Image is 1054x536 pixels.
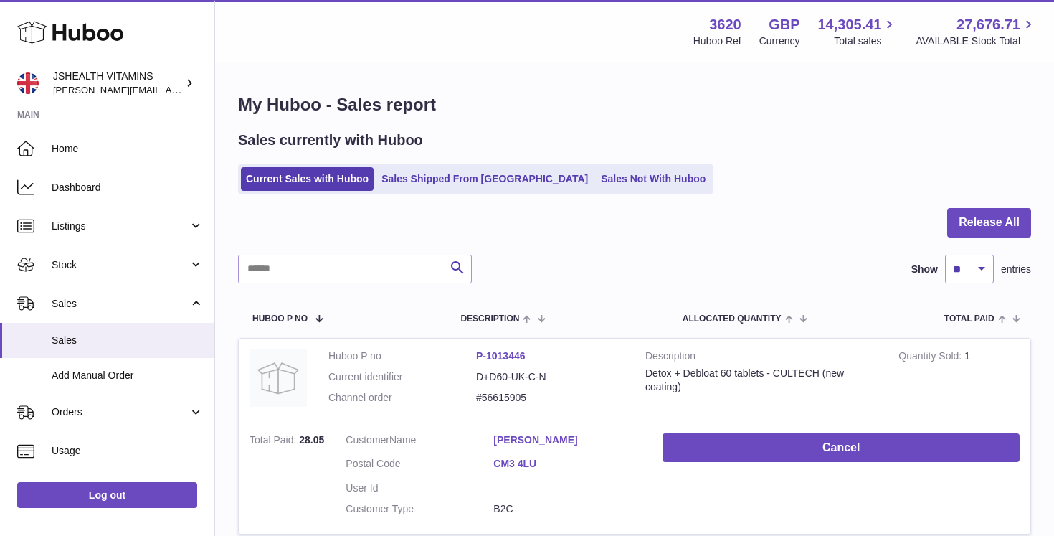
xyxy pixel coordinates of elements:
img: no-photo.jpg [250,349,307,407]
a: [PERSON_NAME] [493,433,641,447]
span: Listings [52,220,189,233]
div: Detox + Debloat 60 tablets - CULTECH (new coating) [645,367,877,394]
a: P-1013446 [476,350,526,362]
span: 27,676.71 [956,15,1020,34]
span: Stock [52,258,189,272]
div: Currency [759,34,800,48]
strong: GBP [769,15,799,34]
td: 1 [888,339,1030,423]
h2: Sales currently with Huboo [238,131,423,150]
span: Add Manual Order [52,369,204,382]
span: AVAILABLE Stock Total [916,34,1037,48]
a: CM3 4LU [493,457,641,471]
span: 28.05 [299,434,324,446]
div: Huboo Ref [693,34,741,48]
dt: User Id [346,481,493,495]
span: Total sales [834,34,898,48]
button: Release All [947,208,1031,238]
a: Sales Shipped From [GEOGRAPHIC_DATA] [376,167,593,191]
a: Log out [17,482,197,508]
span: Dashboard [52,181,204,194]
span: Total paid [944,314,994,324]
img: francesca@jshealthvitamins.com [17,72,39,94]
span: 14,305.41 [817,15,881,34]
span: Customer [346,434,389,446]
span: Description [460,314,519,324]
dt: Customer Type [346,502,493,516]
a: 27,676.71 AVAILABLE Stock Total [916,15,1037,48]
dt: Name [346,433,493,451]
strong: Total Paid [250,434,299,449]
dt: Current identifier [328,370,476,384]
button: Cancel [663,433,1020,463]
a: Sales Not With Huboo [596,167,711,191]
span: [PERSON_NAME][EMAIL_ADDRESS][DOMAIN_NAME] [53,84,288,95]
span: Usage [52,444,204,458]
span: ALLOCATED Quantity [683,314,782,324]
span: Sales [52,297,189,311]
strong: 3620 [709,15,741,34]
span: Huboo P no [252,314,308,324]
dt: Huboo P no [328,349,476,363]
dt: Channel order [328,391,476,405]
span: Orders [52,405,189,419]
dd: B2C [493,502,641,516]
dd: #56615905 [476,391,624,405]
span: Sales [52,334,204,347]
label: Show [911,263,938,276]
strong: Quantity Sold [898,350,964,365]
a: Current Sales with Huboo [241,167,374,191]
dd: D+D60-UK-C-N [476,370,624,384]
a: 14,305.41 Total sales [817,15,898,48]
strong: Description [645,349,877,367]
div: JSHEALTH VITAMINS [53,70,182,97]
h1: My Huboo - Sales report [238,93,1031,116]
span: entries [1001,263,1031,276]
dt: Postal Code [346,457,493,474]
span: Home [52,142,204,156]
